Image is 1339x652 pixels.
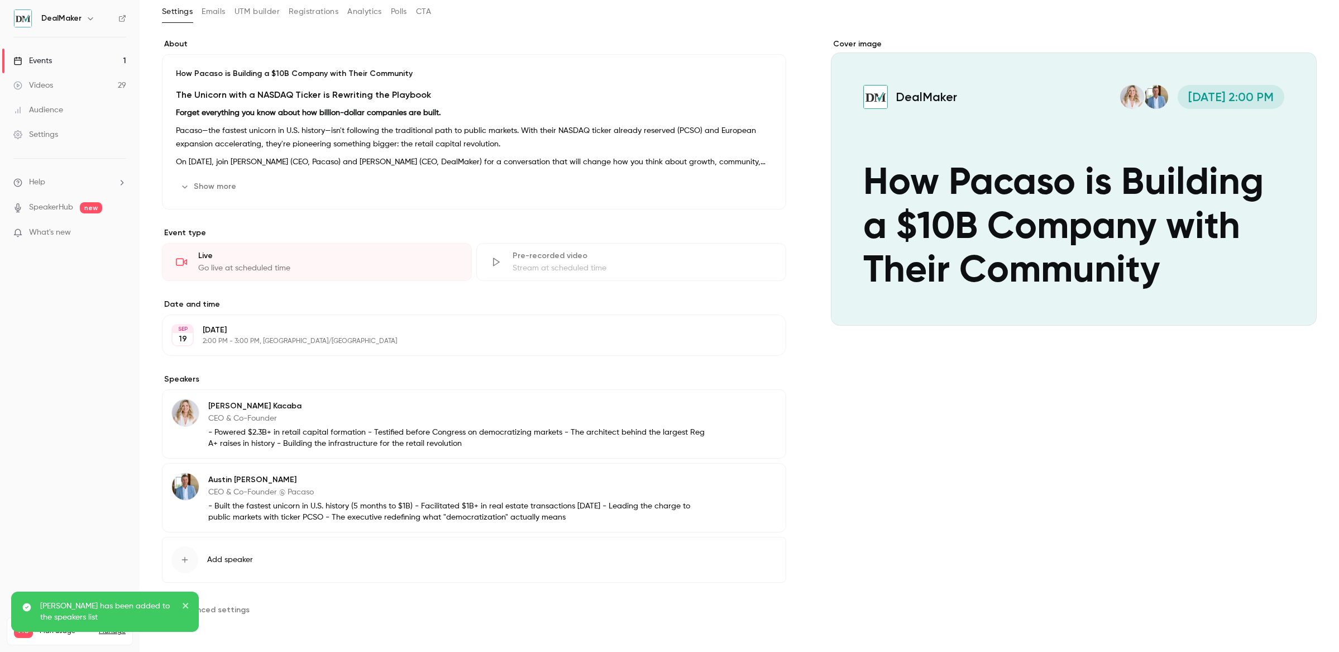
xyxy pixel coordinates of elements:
span: Help [29,177,45,188]
button: Add speaker [162,537,786,583]
strong: Forget everything you know about how billion-dollar companies are built. [176,109,441,117]
img: DealMaker [14,9,32,27]
div: Live [198,250,458,261]
li: help-dropdown-opener [13,177,126,188]
p: [DATE] [203,325,727,336]
button: CTA [416,3,431,21]
section: Cover image [831,39,1317,326]
div: Austin AllisonAustin [PERSON_NAME]CEO & Co-Founder @ Pacaso- Built the fastest unicorn in U.S. hi... [162,463,786,532]
span: Advanced settings [178,604,250,616]
p: Event type [162,227,786,239]
p: [PERSON_NAME] has been added to the speakers list [40,601,174,623]
div: Rebecca Kacaba[PERSON_NAME] KacabaCEO & Co-Founder- Powered $2.3B+ in retail capital formation - ... [162,389,786,459]
div: Settings [13,129,58,140]
div: Pre-recorded videoStream at scheduled time [476,243,786,281]
div: Go live at scheduled time [198,263,458,274]
button: Polls [391,3,407,21]
p: How Pacaso is Building a $10B Company with Their Community [176,68,772,79]
p: CEO & Co-Founder @ Pacaso [208,487,714,498]
p: 2:00 PM - 3:00 PM, [GEOGRAPHIC_DATA]/[GEOGRAPHIC_DATA] [203,337,727,346]
section: Advanced settings [162,601,786,618]
button: Show more [176,178,243,196]
button: Advanced settings [162,601,256,618]
div: SEP [173,325,193,333]
span: What's new [29,227,71,239]
p: [PERSON_NAME] Kacaba [208,401,714,412]
img: Austin Allison [172,473,199,500]
button: Registrations [289,3,338,21]
strong: The Unicorn with a NASDAQ Ticker is Rewriting the Playbook [176,89,431,100]
a: SpeakerHub [29,202,73,213]
button: UTM builder [235,3,280,21]
div: Audience [13,104,63,116]
label: Cover image [831,39,1317,50]
p: 19 [179,334,187,345]
button: Analytics [347,3,382,21]
div: LiveGo live at scheduled time [162,243,472,281]
button: Emails [202,3,225,21]
label: Speakers [162,374,786,385]
p: Pacaso—the fastest unicorn in U.S. history—isn't following the traditional path to public markets... [176,124,772,151]
p: - Built the fastest unicorn in U.S. history (5 months to $1B) - Facilitated $1B+ in real estate t... [208,501,714,523]
p: CEO & Co-Founder [208,413,714,424]
p: Austin [PERSON_NAME] [208,474,714,486]
span: Add speaker [207,554,253,565]
div: Videos [13,80,53,91]
h6: DealMaker [41,13,82,24]
label: About [162,39,786,50]
label: Date and time [162,299,786,310]
button: close [182,601,190,614]
span: new [80,202,102,213]
button: Settings [162,3,193,21]
p: - Powered $2.3B+ in retail capital formation - Testified before Congress on democratizing markets... [208,427,714,449]
div: Stream at scheduled time [513,263,772,274]
div: Pre-recorded video [513,250,772,261]
p: On [DATE], join [PERSON_NAME] (CEO, Pacaso) and [PERSON_NAME] (CEO, DealMaker) for a conversation... [176,155,772,169]
img: Rebecca Kacaba [172,399,199,426]
div: Events [13,55,52,66]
